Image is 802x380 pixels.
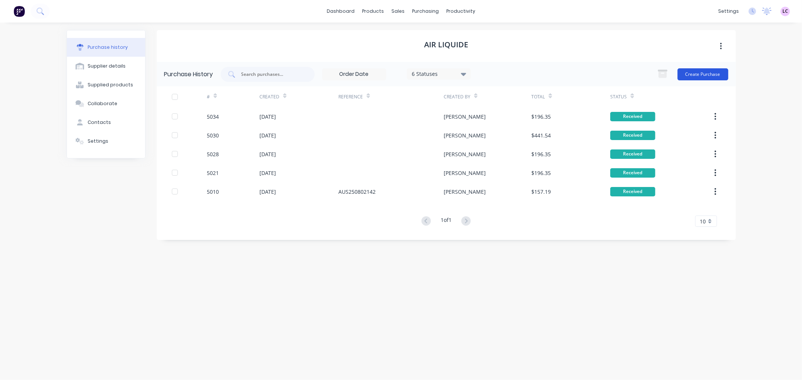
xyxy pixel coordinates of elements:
[531,93,545,100] div: Total
[323,6,358,17] a: dashboard
[412,70,465,78] div: 6 Statuses
[207,93,210,100] div: #
[259,169,276,177] div: [DATE]
[610,187,655,196] div: Received
[610,93,627,100] div: Status
[67,75,145,94] button: Supplied products
[67,132,145,151] button: Settings
[323,69,386,80] input: Order Date
[531,169,551,177] div: $196.35
[259,113,276,121] div: [DATE]
[88,63,126,69] div: Supplier details
[444,188,486,196] div: [PERSON_NAME]
[259,188,276,196] div: [DATE]
[531,150,551,158] div: $196.35
[88,100,117,107] div: Collaborate
[207,113,219,121] div: 5034
[259,93,279,100] div: Created
[424,40,468,49] h1: Air Liquide
[338,188,376,196] div: AUS250802142
[259,131,276,139] div: [DATE]
[444,93,470,100] div: Created By
[207,188,219,196] div: 5010
[338,93,363,100] div: Reference
[610,168,655,178] div: Received
[207,169,219,177] div: 5021
[207,150,219,158] div: 5028
[610,149,655,159] div: Received
[14,6,25,17] img: Factory
[441,216,452,227] div: 1 of 1
[444,169,486,177] div: [PERSON_NAME]
[88,119,111,126] div: Contacts
[408,6,443,17] div: purchasing
[444,113,486,121] div: [PERSON_NAME]
[678,68,728,80] button: Create Purchase
[259,150,276,158] div: [DATE]
[164,70,213,79] div: Purchase History
[67,38,145,57] button: Purchase history
[67,57,145,75] button: Supplier details
[241,71,303,78] input: Search purchases...
[388,6,408,17] div: sales
[531,131,551,139] div: $441.54
[88,81,133,88] div: Supplied products
[67,113,145,132] button: Contacts
[610,131,655,140] div: Received
[443,6,479,17] div: productivity
[67,94,145,113] button: Collaborate
[88,138,108,145] div: Settings
[700,217,706,225] span: 10
[207,131,219,139] div: 5030
[782,8,788,15] span: LC
[531,188,551,196] div: $157.19
[610,112,655,121] div: Received
[358,6,388,17] div: products
[714,6,743,17] div: settings
[444,131,486,139] div: [PERSON_NAME]
[88,44,128,51] div: Purchase history
[531,113,551,121] div: $196.35
[444,150,486,158] div: [PERSON_NAME]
